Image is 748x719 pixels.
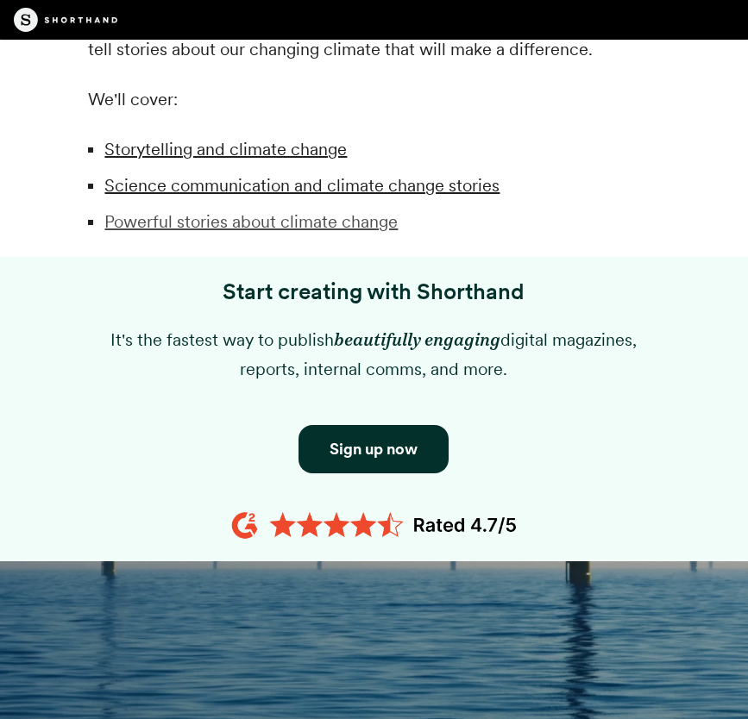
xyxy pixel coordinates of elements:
p: We'll cover: [88,84,659,114]
p: It's the fastest way to publish digital magazines, reports, internal comms, and more. [88,325,659,384]
img: 4.7 orange stars lined up in a row with the text G2 rated 4.7/5 [231,508,517,543]
h3: Start creating with Shorthand [88,278,659,304]
a: Storytelling and climate change [104,139,347,159]
img: The Craft [14,8,117,32]
a: Science communication and climate change stories [104,175,500,196]
a: Powerful stories about climate change [104,211,398,232]
a: Button to click through to Shorthand's signup section. [299,425,449,473]
em: beautifully engaging [334,329,500,350]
